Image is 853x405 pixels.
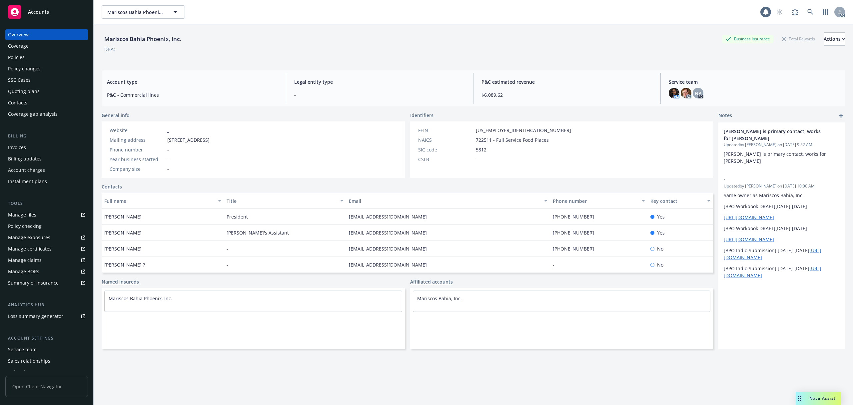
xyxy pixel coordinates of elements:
[5,176,88,187] a: Installment plans
[681,88,691,98] img: photo
[227,213,248,220] span: President
[722,35,773,43] div: Business Insurance
[476,136,549,143] span: 722511 - Full Service Food Places
[5,266,88,277] a: Manage BORs
[824,33,845,45] div: Actions
[5,302,88,308] div: Analytics hub
[8,344,37,355] div: Service team
[5,232,88,243] a: Manage exposures
[104,46,117,53] div: DBA: -
[102,183,122,190] a: Contacts
[104,261,145,268] span: [PERSON_NAME] ?
[349,246,432,252] a: [EMAIL_ADDRESS][DOMAIN_NAME]
[8,367,46,378] div: Related accounts
[107,78,278,85] span: Account type
[724,265,840,279] p: [BPO Indio Submission] [DATE]-[DATE]
[724,142,840,148] span: Updated by [PERSON_NAME] on [DATE] 9:52 AM
[8,221,42,232] div: Policy checking
[695,90,701,97] span: NP
[476,127,571,134] span: [US_EMPLOYER_IDENTIFICATION_NUMBER]
[167,146,169,153] span: -
[476,146,486,153] span: 5812
[5,75,88,85] a: SSC Cases
[5,278,88,288] a: Summary of insurance
[724,225,840,232] p: [BPO Workbook DRAFT][DATE]-[DATE]
[8,41,29,51] div: Coverage
[227,261,228,268] span: -
[553,230,599,236] a: [PHONE_NUMBER]
[804,5,817,19] a: Search
[724,203,840,210] p: [BPO Workbook DRAFT][DATE]-[DATE]
[648,193,713,209] button: Key contact
[8,278,59,288] div: Summary of insurance
[349,197,540,205] div: Email
[5,153,88,164] a: Billing updates
[418,156,473,163] div: CSLB
[102,35,184,43] div: Mariscos Bahia Phoenix, Inc.
[788,5,802,19] a: Report a Bug
[796,392,841,405] button: Nova Assist
[349,214,432,220] a: [EMAIL_ADDRESS][DOMAIN_NAME]
[481,78,652,85] span: P&C estimated revenue
[107,9,165,16] span: Mariscos Bahia Phoenix, Inc.
[102,112,130,119] span: General info
[724,214,774,221] a: [URL][DOMAIN_NAME]
[110,165,165,172] div: Company size
[104,245,142,252] span: [PERSON_NAME]
[481,91,652,98] span: $6,089.62
[809,395,836,401] span: Nova Assist
[8,266,39,277] div: Manage BORs
[724,192,840,199] p: Same owner as Mariscos Bahia, Inc.
[227,245,228,252] span: -
[553,197,638,205] div: Phone number
[650,197,703,205] div: Key contact
[8,63,41,74] div: Policy changes
[5,244,88,254] a: Manage certificates
[550,193,648,209] button: Phone number
[8,255,42,266] div: Manage claims
[102,5,185,19] button: Mariscos Bahia Phoenix, Inc.
[104,197,214,205] div: Full name
[8,86,40,97] div: Quoting plans
[773,5,786,19] a: Start snowing
[167,136,210,143] span: [STREET_ADDRESS]
[718,112,732,120] span: Notes
[8,210,36,220] div: Manage files
[5,367,88,378] a: Related accounts
[819,5,832,19] a: Switch app
[5,200,88,207] div: Tools
[104,229,142,236] span: [PERSON_NAME]
[837,112,845,120] a: add
[8,356,50,366] div: Sales relationships
[167,127,169,133] a: -
[8,29,29,40] div: Overview
[8,232,50,243] div: Manage exposures
[8,244,52,254] div: Manage certificates
[724,236,774,243] a: [URL][DOMAIN_NAME]
[5,311,88,322] a: Loss summary generator
[5,356,88,366] a: Sales relationships
[224,193,346,209] button: Title
[796,392,804,405] div: Drag to move
[294,78,465,85] span: Legal entity type
[5,52,88,63] a: Policies
[102,193,224,209] button: Full name
[294,91,465,98] span: -
[553,214,599,220] a: [PHONE_NUMBER]
[657,213,665,220] span: Yes
[5,335,88,342] div: Account settings
[553,262,560,268] a: -
[5,109,88,119] a: Coverage gap analysis
[724,247,840,261] p: [BPO Indio Submission] [DATE]-[DATE]
[669,78,840,85] span: Service team
[110,146,165,153] div: Phone number
[718,122,845,170] div: [PERSON_NAME] is primary contact, works for [PERSON_NAME]Updatedby [PERSON_NAME] on [DATE] 9:52 A...
[5,376,88,397] span: Open Client Navigator
[5,63,88,74] a: Policy changes
[167,156,169,163] span: -
[8,153,42,164] div: Billing updates
[5,344,88,355] a: Service team
[227,229,289,236] span: [PERSON_NAME]'s Assistant
[8,75,31,85] div: SSC Cases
